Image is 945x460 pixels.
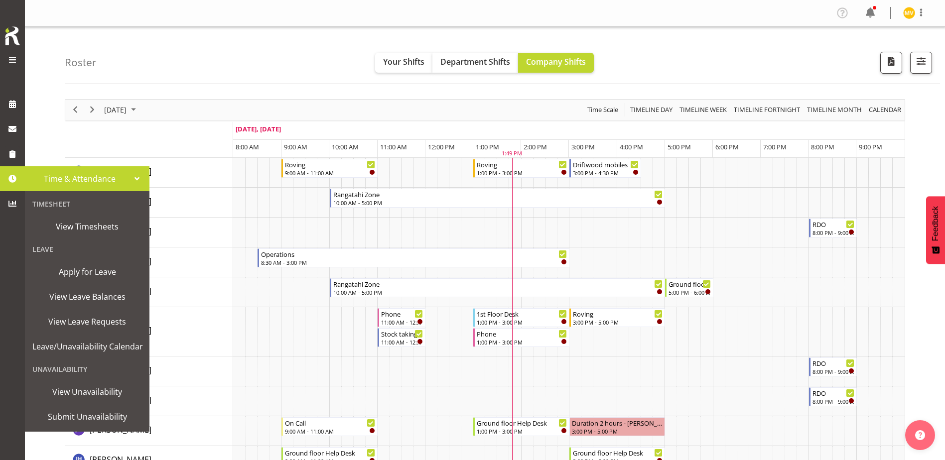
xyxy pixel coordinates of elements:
[90,424,151,435] span: [PERSON_NAME]
[477,309,567,319] div: 1st Floor Desk
[678,104,729,116] button: Timeline Week
[258,248,569,267] div: Debra Robinson"s event - Operations Begin From Friday, September 26, 2025 at 8:30:00 AM GMT+12:00...
[2,25,22,47] img: Rosterit icon logo
[261,258,567,266] div: 8:30 AM - 3:00 PM
[285,159,375,169] div: Roving
[476,142,499,151] span: 1:00 PM
[931,206,940,241] span: Feedback
[27,379,147,404] a: View Unavailability
[281,159,378,178] div: Aurora Catu"s event - Roving Begin From Friday, September 26, 2025 at 9:00:00 AM GMT+12:00 Ends A...
[378,328,425,347] div: Gabriel McKay Smith"s event - Stock taking Begin From Friday, September 26, 2025 at 11:00:00 AM G...
[586,104,620,116] button: Time Scale
[732,104,802,116] button: Fortnight
[84,100,101,120] div: next period
[573,169,639,177] div: 3:00 PM - 4:30 PM
[477,418,567,428] div: Ground floor Help Desk
[381,338,423,346] div: 11:00 AM - 12:00 PM
[477,169,567,177] div: 1:00 PM - 3:00 PM
[330,278,666,297] div: Donald Cunningham"s event - Rangatahi Zone Begin From Friday, September 26, 2025 at 10:00:00 AM G...
[69,104,82,116] button: Previous
[333,279,663,289] div: Rangatahi Zone
[285,418,375,428] div: On Call
[518,53,594,73] button: Company Shifts
[333,288,663,296] div: 10:00 AM - 5:00 PM
[236,124,281,133] span: [DATE], [DATE]
[65,158,233,188] td: Aurora Catu resource
[473,308,569,327] div: Gabriel McKay Smith"s event - 1st Floor Desk Begin From Friday, September 26, 2025 at 1:00:00 PM ...
[477,318,567,326] div: 1:00 PM - 3:00 PM
[27,214,147,239] a: View Timesheets
[586,104,619,116] span: Time Scale
[763,142,787,151] span: 7:00 PM
[715,142,739,151] span: 6:00 PM
[285,169,375,177] div: 9:00 AM - 11:00 AM
[620,142,643,151] span: 4:00 PM
[806,104,864,116] button: Timeline Month
[32,264,142,279] span: Apply for Leave
[285,448,375,458] div: Ground floor Help Desk
[629,104,674,116] span: Timeline Day
[285,427,375,435] div: 9:00 AM - 11:00 AM
[332,142,359,151] span: 10:00 AM
[330,189,666,208] div: Catherine Wilson"s event - Rangatahi Zone Begin From Friday, September 26, 2025 at 10:00:00 AM GM...
[668,142,691,151] span: 5:00 PM
[281,417,378,436] div: Jill Harpur"s event - On Call Begin From Friday, September 26, 2025 at 9:00:00 AM GMT+12:00 Ends ...
[665,278,713,297] div: Donald Cunningham"s event - Ground floor Help Desk Begin From Friday, September 26, 2025 at 5:00:...
[381,318,423,326] div: 11:00 AM - 12:00 PM
[573,318,663,326] div: 3:00 PM - 5:00 PM
[859,142,882,151] span: 9:00 PM
[27,404,147,429] a: Submit Unavailability
[473,159,569,178] div: Aurora Catu"s event - Roving Begin From Friday, September 26, 2025 at 1:00:00 PM GMT+12:00 Ends A...
[261,249,567,259] div: Operations
[812,397,854,405] div: 8:00 PM - 9:00 PM
[812,358,854,368] div: RDO
[733,104,801,116] span: Timeline Fortnight
[526,56,586,67] span: Company Shifts
[811,142,834,151] span: 8:00 PM
[381,309,423,319] div: Phone
[103,104,128,116] span: [DATE]
[27,334,147,359] a: Leave/Unavailability Calendar
[375,53,432,73] button: Your Shifts
[67,100,84,120] div: previous period
[502,149,522,158] div: 1:49 PM
[910,52,932,74] button: Filter Shifts
[32,314,142,329] span: View Leave Requests
[473,328,569,347] div: Gabriel McKay Smith"s event - Phone Begin From Friday, September 26, 2025 at 1:00:00 PM GMT+12:00...
[383,56,424,67] span: Your Shifts
[477,338,567,346] div: 1:00 PM - 3:00 PM
[669,288,710,296] div: 5:00 PM - 6:00 PM
[32,219,142,234] span: View Timesheets
[25,166,149,191] a: Time & Attendance
[440,56,510,67] span: Department Shifts
[867,104,903,116] button: Month
[333,189,663,199] div: Rangatahi Zone
[903,7,915,19] img: marion-van-voornveld11681.jpg
[569,159,641,178] div: Aurora Catu"s event - Driftwood mobiles Begin From Friday, September 26, 2025 at 3:00:00 PM GMT+1...
[90,166,151,177] span: [PERSON_NAME]
[569,308,666,327] div: Gabriel McKay Smith"s event - Roving Begin From Friday, September 26, 2025 at 3:00:00 PM GMT+12:0...
[809,357,857,376] div: Glen Tomlinson"s event - RDO Begin From Friday, September 26, 2025 at 8:00:00 PM GMT+12:00 Ends A...
[333,199,663,207] div: 10:00 AM - 5:00 PM
[32,384,142,399] span: View Unavailability
[27,284,147,309] a: View Leave Balances
[926,196,945,264] button: Feedback - Show survey
[573,448,663,458] div: Ground floor Help Desk
[101,100,142,120] div: September 26, 2025
[284,142,307,151] span: 9:00 AM
[103,104,140,116] button: September 2025
[27,259,147,284] a: Apply for Leave
[572,418,663,428] div: Duration 2 hours - [PERSON_NAME]
[432,53,518,73] button: Department Shifts
[86,104,99,116] button: Next
[32,289,142,304] span: View Leave Balances
[380,142,407,151] span: 11:00 AM
[572,427,663,435] div: 3:00 PM - 5:00 PM
[573,159,639,169] div: Driftwood mobiles
[32,339,143,354] span: Leave/Unavailability Calendar
[381,329,423,339] div: Stock taking
[669,279,710,289] div: Ground floor Help Desk
[236,142,259,151] span: 8:00 AM
[809,387,857,406] div: Grace Roscoe-Squires"s event - RDO Begin From Friday, September 26, 2025 at 8:00:00 PM GMT+12:00 ...
[812,229,854,236] div: 8:00 PM - 9:00 PM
